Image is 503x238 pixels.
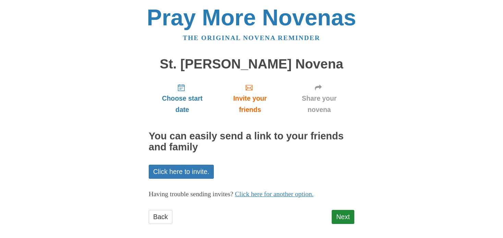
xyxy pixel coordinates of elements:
a: Click here to invite. [149,165,214,179]
h2: You can easily send a link to your friends and family [149,131,354,153]
a: The original novena reminder [183,34,320,41]
a: Share your novena [284,78,354,119]
a: Back [149,210,172,224]
a: Invite your friends [216,78,284,119]
span: Share your novena [291,93,347,115]
span: Invite your friends [223,93,277,115]
h1: St. [PERSON_NAME] Novena [149,57,354,72]
a: Choose start date [149,78,216,119]
a: Click here for another option. [235,190,314,198]
span: Choose start date [156,93,209,115]
span: Having trouble sending invites? [149,190,233,198]
a: Pray More Novenas [147,5,356,30]
a: Next [332,210,354,224]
